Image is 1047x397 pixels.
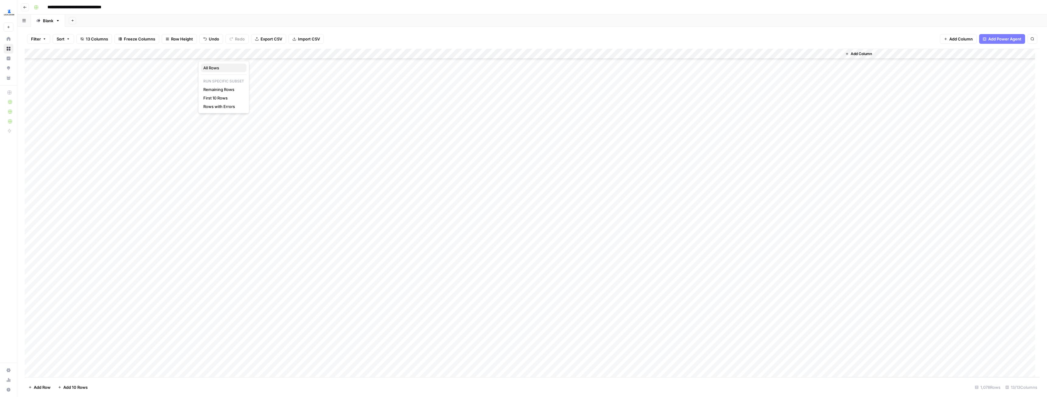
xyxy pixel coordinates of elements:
span: All Rows [203,65,242,71]
span: Add 10 Rows [63,384,88,390]
span: Undo [209,36,219,42]
span: Rows with Errors [203,103,242,110]
span: Add Power Agent [988,36,1021,42]
a: Browse [4,44,13,54]
button: Freeze Columns [114,34,159,44]
a: Settings [4,365,13,375]
button: 13 Columns [76,34,112,44]
a: Opportunities [4,63,13,73]
span: Export CSV [261,36,282,42]
button: Redo [226,34,249,44]
span: Add Row [34,384,51,390]
a: Usage [4,375,13,385]
span: Redo [235,36,245,42]
span: Add Column [949,36,973,42]
div: 1,078 Rows [972,382,1003,392]
button: Row Height [162,34,197,44]
a: Blank [31,15,65,27]
div: Blank [43,18,53,24]
button: Undo [199,34,223,44]
img: LegalZoom Logo [4,7,15,18]
span: Sort [57,36,65,42]
button: Import CSV [289,34,324,44]
span: First 10 Rows [203,95,242,101]
button: Add 10 Rows [54,382,91,392]
div: 13/13 Columns [1003,382,1040,392]
span: Freeze Columns [124,36,155,42]
button: Filter [27,34,50,44]
a: Insights [4,54,13,63]
button: Help + Support [4,385,13,395]
button: Workspace: LegalZoom [4,5,13,20]
button: Add Column [940,34,977,44]
button: Add Power Agent [979,34,1025,44]
span: Filter [31,36,41,42]
span: Import CSV [298,36,320,42]
p: Run Specific Subset [201,77,247,85]
button: Add Column [843,50,874,58]
span: Remaining Rows [203,86,242,92]
button: Add Row [25,382,54,392]
span: Add Column [851,51,872,57]
span: Row Height [171,36,193,42]
button: Sort [53,34,74,44]
span: 13 Columns [86,36,108,42]
a: Your Data [4,73,13,83]
a: Home [4,34,13,44]
button: Export CSV [251,34,286,44]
